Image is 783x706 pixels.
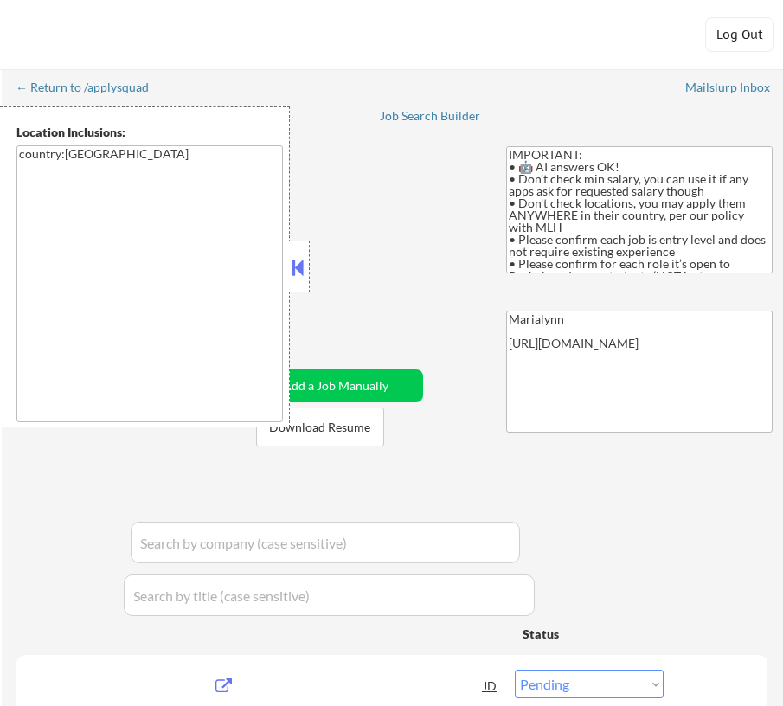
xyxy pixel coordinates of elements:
[380,109,481,126] a: Job Search Builder
[482,670,498,701] div: JD
[685,81,772,93] div: Mailslurp Inbox
[131,522,520,563] input: Search by company (case sensitive)
[124,574,535,616] input: Search by title (case sensitive)
[256,408,384,446] button: Download Resume
[705,17,774,52] button: Log Out
[248,369,423,402] button: Add a Job Manually
[16,81,165,93] div: ← Return to /applysquad
[16,80,165,98] a: ← Return to /applysquad
[523,618,654,649] div: Status
[16,124,283,141] div: Location Inclusions:
[380,110,481,122] div: Job Search Builder
[685,80,772,98] a: Mailslurp Inbox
